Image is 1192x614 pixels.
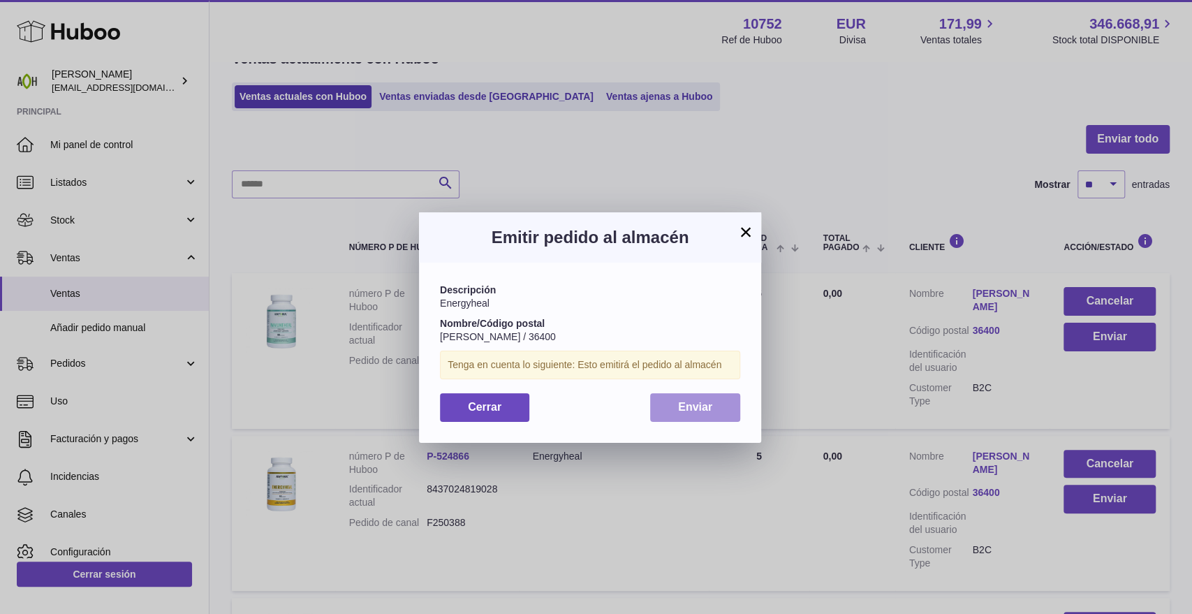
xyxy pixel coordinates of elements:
span: [PERSON_NAME] / 36400 [440,331,556,342]
div: Tenga en cuenta lo siguiente: Esto emitirá el pedido al almacén [440,351,740,379]
span: Cerrar [468,401,501,413]
button: Enviar [650,393,740,422]
h3: Emitir pedido al almacén [440,226,740,249]
button: × [737,224,754,240]
strong: Nombre/Código postal [440,318,545,329]
span: Enviar [678,401,712,413]
button: Cerrar [440,393,529,422]
strong: Descripción [440,284,496,295]
span: Energyheal [440,298,490,309]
